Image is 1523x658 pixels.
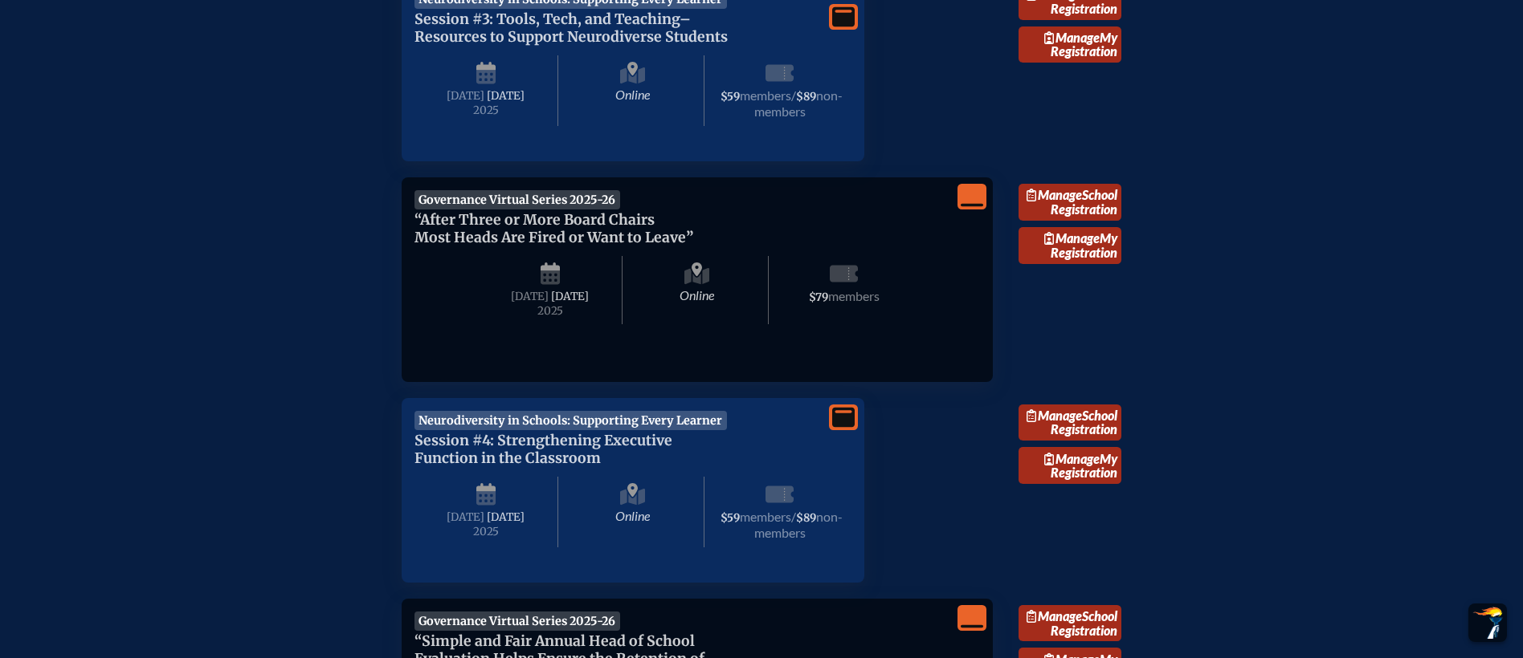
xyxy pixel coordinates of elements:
span: $89 [796,90,816,104]
span: members [740,87,791,103]
span: / [791,87,796,103]
span: Governance Virtual Series 2025-26 [414,611,620,631]
span: 2025 [492,305,609,317]
a: ManageSchool Registration [1019,605,1121,642]
span: / [791,509,796,524]
span: Online [561,477,705,547]
a: ManageMy Registration [1019,227,1121,264]
span: [DATE] [511,290,549,303]
span: Manage [1027,608,1082,623]
span: $59 [721,90,740,104]
span: 2025 [427,526,545,538]
span: Manage [1027,187,1082,202]
span: $59 [721,511,740,525]
span: Governance Virtual Series 2025-26 [414,190,620,209]
span: Neurodiversity in Schools: Supporting Every Learner [414,411,727,430]
a: ManageSchool Registration [1019,184,1121,221]
span: Manage [1044,30,1100,45]
span: non-members [754,509,843,540]
span: members [828,288,880,303]
span: Session #3: Tools, Tech, and Teaching–Resources to Support Neurodiverse Students [414,10,728,46]
button: Scroll Top [1468,603,1507,642]
span: Manage [1044,230,1100,246]
span: Online [626,256,770,323]
a: ManageSchool Registration [1019,404,1121,441]
span: [DATE] [447,89,484,103]
span: $89 [796,511,816,525]
span: Manage [1044,451,1100,466]
span: Online [561,55,705,126]
img: To the top [1472,607,1504,639]
span: [DATE] [487,510,525,524]
span: [DATE] [551,290,589,303]
a: ManageMy Registration [1019,26,1121,63]
span: members [740,509,791,524]
span: [DATE] [487,89,525,103]
span: “After Three or More Board Chairs Most Heads Are Fired or Want to Leave” [414,211,693,246]
span: $79 [809,290,828,304]
span: [DATE] [447,510,484,524]
span: non-members [754,87,843,119]
span: Manage [1027,408,1082,423]
span: 2025 [427,104,545,116]
span: Session #4: Strengthening Executive Function in the Classroom [414,432,672,467]
a: ManageMy Registration [1019,447,1121,484]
